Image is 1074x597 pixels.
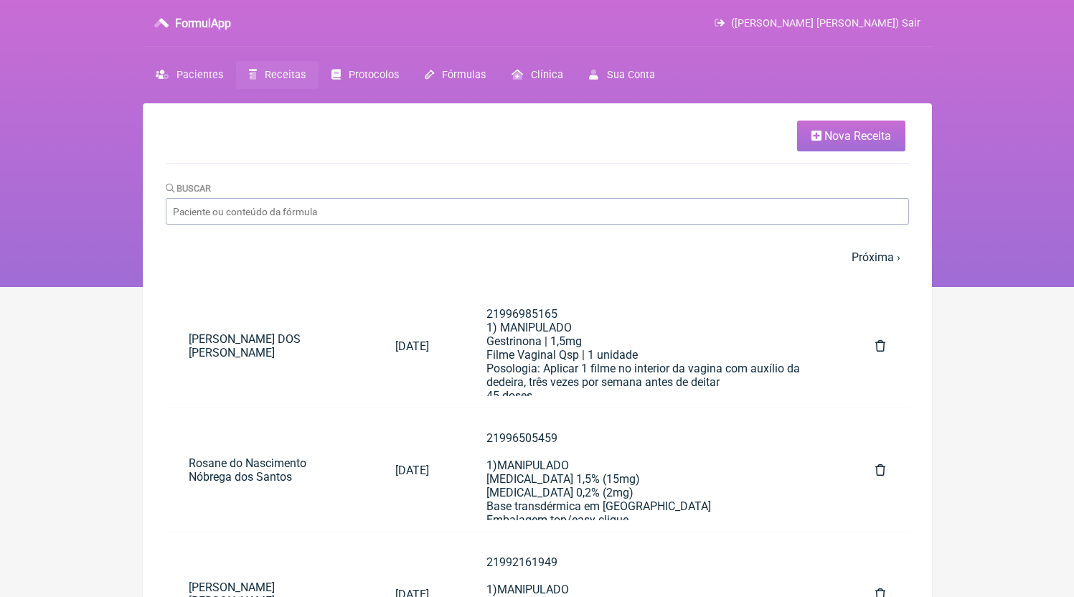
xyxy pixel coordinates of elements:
[576,61,667,89] a: Sua Conta
[349,69,399,81] span: Protocolos
[499,61,576,89] a: Clínica
[176,69,223,81] span: Pacientes
[463,420,842,520] a: 219965054591)MANIPULADO[MEDICAL_DATA] 1,5% (15mg)[MEDICAL_DATA] 0,2% (2mg)Base transdérmica em [G...
[715,17,920,29] a: ([PERSON_NAME] [PERSON_NAME]) Sair
[175,17,231,30] h3: FormulApp
[486,307,819,416] div: 21996985165 1) MANIPULADO Gestrinona | 1,5mg Filme Vaginal Qsp | 1 unidade Posologia: Aplicar 1 f...
[531,69,563,81] span: Clínica
[372,452,452,489] a: [DATE]
[852,250,900,264] a: Próxima ›
[166,183,212,194] label: Buscar
[166,321,372,371] a: [PERSON_NAME] DOS [PERSON_NAME]
[797,121,905,151] a: Nova Receita
[265,69,306,81] span: Receitas
[166,198,909,225] input: Paciente ou conteúdo da fórmula
[166,445,372,495] a: Rosane do Nascimento Nóbrega dos Santos
[412,61,499,89] a: Fórmulas
[143,61,236,89] a: Pacientes
[824,129,891,143] span: Nova Receita
[607,69,655,81] span: Sua Conta
[236,61,319,89] a: Receitas
[372,328,452,365] a: [DATE]
[731,17,920,29] span: ([PERSON_NAME] [PERSON_NAME]) Sair
[442,69,486,81] span: Fórmulas
[166,242,909,273] nav: pager
[319,61,412,89] a: Protocolos
[463,296,842,396] a: 219969851651) MANIPULADOGestrinona | 1,5mgFilme Vaginal Qsp | 1 unidadePosologia: Aplicar 1 filme...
